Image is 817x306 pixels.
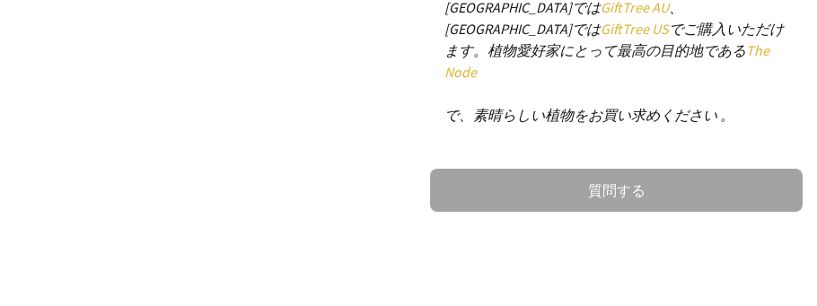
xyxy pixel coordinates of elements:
a: 質問する [430,169,803,212]
a: The Node [444,41,769,81]
a: GiftTree US [601,20,669,38]
font: で、素晴らしい植物をお買い求めください 。 [444,106,734,124]
font: 植物愛好家にとって最高の目的地である [488,41,746,59]
font: でご購入いただけます。 [444,20,784,59]
font: 質問する [430,167,488,185]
